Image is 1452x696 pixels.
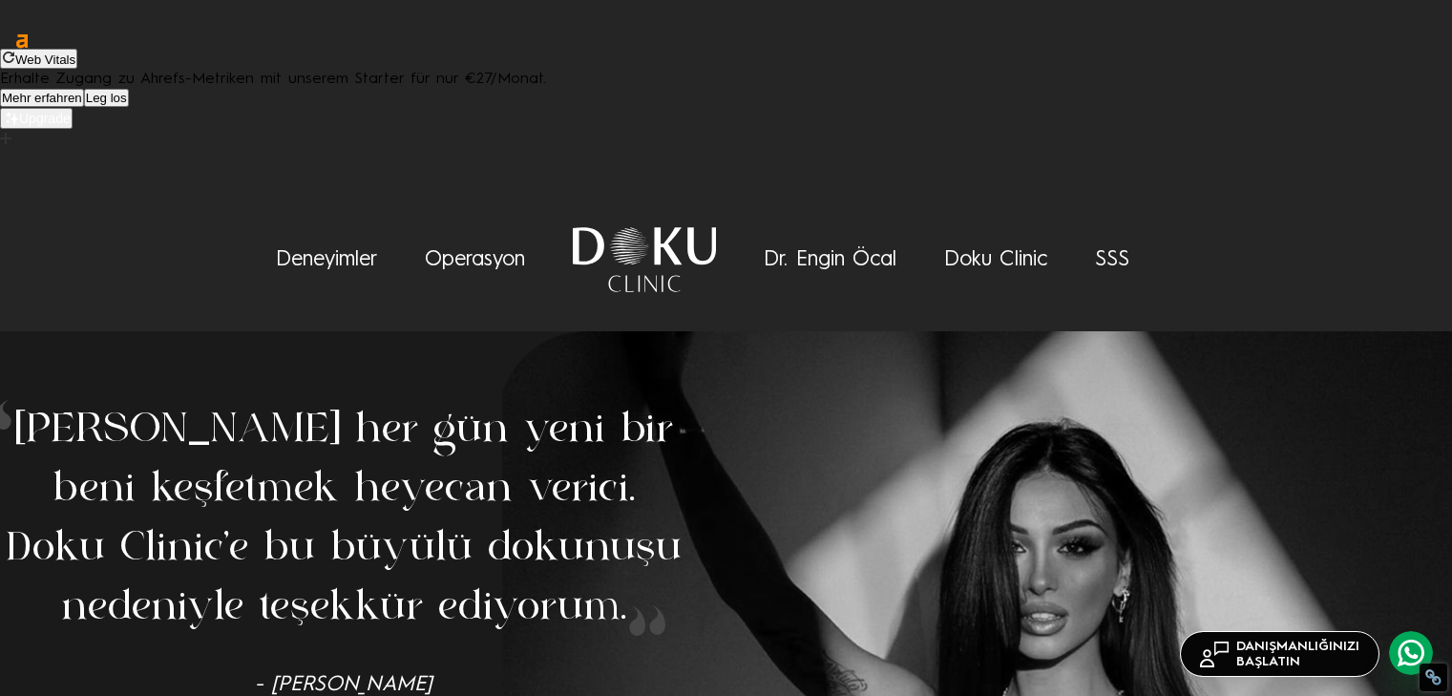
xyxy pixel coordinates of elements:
a: Operasyon [425,249,525,270]
a: Dr. Engin Öcal [764,249,896,270]
div: Restore Info Box &#10;&#10;NoFollow Info:&#10; META-Robots NoFollow: &#09;false&#10; META-Robots ... [1424,668,1442,686]
a: DANIŞMANLIĞINIZIBAŞLATIN [1180,631,1379,677]
a: SSS [1095,249,1129,270]
button: Leg los [84,89,129,107]
a: Doku Clinic [944,249,1047,270]
img: Doku Clinic [573,226,716,293]
a: Deneyimler [276,249,377,270]
span: Web Vitals [15,53,75,67]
